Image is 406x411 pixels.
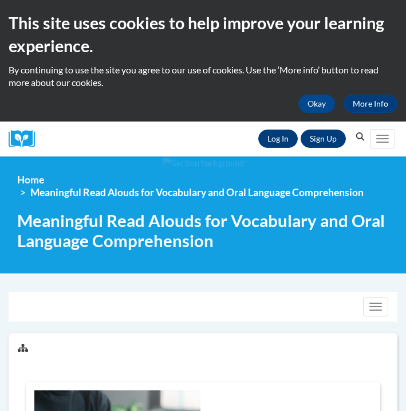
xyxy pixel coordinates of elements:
img: Logo brand [9,130,43,148]
a: Home [17,174,44,186]
div: Main menu [369,122,397,156]
span: Meaningful Read Alouds for Vocabulary and Oral Language Comprehension [17,210,389,250]
p: By continuing to use the site you agree to our use of cookies. Use the ‘More info’ button to read... [9,64,397,89]
a: More Info [344,95,397,113]
a: Log In [258,130,298,148]
h2: This site uses cookies to help improve your learning experience. [9,11,397,58]
span: Meaningful Read Alouds for Vocabulary and Oral Language Comprehension [30,186,364,198]
a: Cox Campus [9,130,43,148]
a: Register [301,130,346,148]
button: Okay [298,95,335,113]
img: Section background [163,157,244,170]
button: Search [352,130,369,144]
